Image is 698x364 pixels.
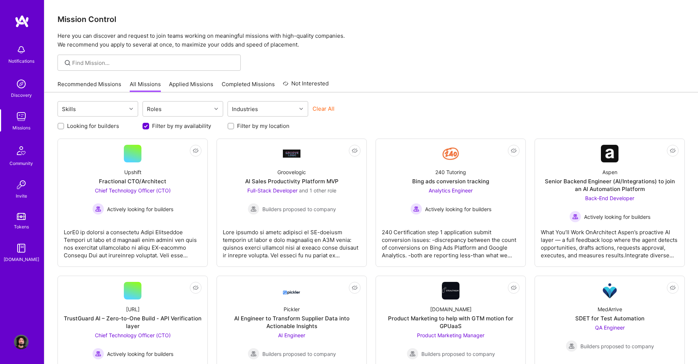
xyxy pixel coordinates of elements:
div: LorE0 ip dolorsi a consectetu Adipi Elitseddoe Tempori ut labo et d magnaali enim admini ven quis... [64,223,202,259]
img: Company Logo [442,282,459,299]
span: Builders proposed to company [262,350,336,358]
span: QA Engineer [595,324,625,331]
img: Actively looking for builders [569,211,581,223]
div: 240 Certification step 1 application submit conversion issues: -discrepancy between the count of ... [382,223,520,259]
div: Aspen [602,168,617,176]
span: Chief Technology Officer (CTO) [95,187,171,194]
span: Actively looking for builders [107,205,173,213]
div: Pickler [284,305,300,313]
span: Product Marketing Manager [417,332,484,338]
div: Fractional CTO/Architect [99,177,166,185]
a: Completed Missions [222,80,275,92]
div: Upshift [124,168,141,176]
img: Builders proposed to company [248,203,259,215]
span: Builders proposed to company [421,350,495,358]
input: Find Mission... [72,59,235,67]
div: Missions [12,124,30,132]
i: icon EyeClosed [193,148,199,154]
img: Builders proposed to company [566,340,577,352]
img: Company Logo [442,145,459,162]
div: AI Sales Productivity Platform MVP [245,177,339,185]
img: logo [15,15,29,28]
div: [DOMAIN_NAME] [4,255,39,263]
div: Industries [230,104,260,114]
img: Actively looking for builders [92,348,104,360]
span: AI Engineer [278,332,305,338]
span: Builders proposed to company [262,205,336,213]
i: icon SearchGrey [63,59,72,67]
a: Recommended Missions [58,80,121,92]
span: Actively looking for builders [584,213,650,221]
span: Actively looking for builders [107,350,173,358]
a: Applied Missions [169,80,213,92]
a: Company Logo240 TutoringBing ads conversion trackingAnalytics Engineer Actively looking for build... [382,145,520,261]
img: Actively looking for builders [92,203,104,215]
span: Full-Stack Developer [247,187,298,194]
div: Notifications [8,57,34,65]
p: Here you can discover and request to join teams working on meaningful missions with high-quality ... [58,32,685,49]
label: Filter by my location [237,122,289,130]
div: Tokens [14,223,29,231]
img: Company Logo [283,150,300,157]
div: Community [10,159,33,167]
img: Company Logo [601,145,618,162]
i: icon Chevron [299,107,303,111]
span: Chief Technology Officer (CTO) [95,332,171,338]
div: Product Marketing to help with GTM motion for GPUaaS [382,315,520,330]
img: Company Logo [601,282,618,299]
a: Company LogoGroovelogicAI Sales Productivity Platform MVPFull-Stack Developer and 1 other roleBui... [223,145,361,261]
img: Invite [14,177,29,192]
div: AI Engineer to Transform Supplier Data into Actionable Insights [223,315,361,330]
div: Lore ipsumdo si ametc adipisci el SE-doeiusm temporin ut labor e dolo magnaaliq en A3M venia: qui... [223,223,361,259]
img: bell [14,43,29,57]
div: Skills [60,104,78,114]
div: MedArrive [598,305,622,313]
div: [URL] [126,305,140,313]
a: All Missions [130,80,161,92]
i: icon EyeClosed [193,285,199,291]
img: guide book [14,241,29,255]
span: Back-End Developer [585,195,634,201]
img: Builders proposed to company [248,348,259,360]
div: What You’ll Work OnArchitect Aspen’s proactive AI layer — a full feedback loop where the agent de... [541,223,679,259]
span: Builders proposed to company [580,342,654,350]
a: Company LogoAspenSenior Backend Engineer (AI/Integrations) to join an AI Automation PlatformBack-... [541,145,679,261]
img: Company Logo [283,284,300,297]
a: User Avatar [12,335,30,349]
i: icon Chevron [214,107,218,111]
img: Builders proposed to company [407,348,418,360]
i: icon Chevron [129,107,133,111]
label: Looking for builders [67,122,119,130]
div: Roles [145,104,163,114]
i: icon EyeClosed [352,285,358,291]
div: Groovelogic [277,168,306,176]
i: icon EyeClosed [670,148,676,154]
div: Senior Backend Engineer (AI/Integrations) to join an AI Automation Platform [541,177,679,193]
span: and 1 other role [299,187,336,194]
div: Discovery [11,91,32,99]
i: icon EyeClosed [511,148,517,154]
span: Actively looking for builders [425,205,491,213]
i: icon EyeClosed [670,285,676,291]
span: Analytics Engineer [429,187,473,194]
a: UpshiftFractional CTO/ArchitectChief Technology Officer (CTO) Actively looking for buildersActive... [64,145,202,261]
div: TrustGuard AI – Zero-to-One Build - API Verification layer [64,315,202,330]
img: User Avatar [14,335,29,349]
button: Clear All [313,105,335,113]
div: Invite [16,192,27,200]
label: Filter by my availability [152,122,211,130]
img: tokens [17,213,26,220]
div: SDET for Test Automation [575,315,645,322]
h3: Mission Control [58,15,685,24]
a: Not Interested [283,79,329,92]
i: icon EyeClosed [511,285,517,291]
img: discovery [14,77,29,91]
div: [DOMAIN_NAME] [430,305,472,313]
img: Community [12,142,30,159]
div: 240 Tutoring [435,168,466,176]
i: icon EyeClosed [352,148,358,154]
img: teamwork [14,109,29,124]
img: Actively looking for builders [410,203,422,215]
div: Bing ads conversion tracking [412,177,489,185]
